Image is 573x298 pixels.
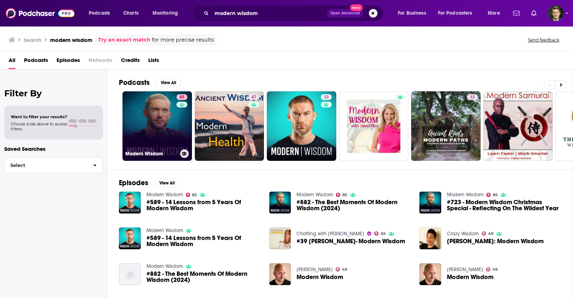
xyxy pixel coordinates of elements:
a: 49 [486,267,498,271]
span: Open Advanced [330,11,360,15]
button: View All [154,179,180,187]
span: 33 [470,94,475,101]
a: 32 [267,91,336,161]
span: #39 [PERSON_NAME]- Modern Wisdom [297,238,405,244]
h2: Episodes [119,178,148,187]
a: Chatting with Candice [297,231,364,237]
span: for more precise results [152,36,214,44]
a: 85Modern Wisdom [122,91,192,161]
button: Show profile menu [548,5,564,21]
a: Crazy Wisdom [447,231,479,237]
img: User Profile [548,5,564,21]
a: #723 - Modern Wisdom Christmas Special - Reflecting On The Wildest Year [447,199,561,211]
a: #882 - The Best Moments Of Modern Wisdom (2024) [297,199,411,211]
a: #589 - 14 Lessons from 5 Years Of Modern Wisdom [146,235,261,247]
a: Podcasts [24,54,48,69]
a: Modern Wisdom [146,227,183,234]
a: Modern Wisdom [146,263,183,269]
a: 33 [467,94,478,100]
a: Modern Wisdom [447,274,493,280]
a: 65 [374,231,386,236]
a: #882 - The Best Moments Of Modern Wisdom (2024) [146,271,261,283]
h2: Filter By [4,88,103,98]
a: All [9,54,15,69]
img: Modern Wisdom [269,263,291,285]
a: Lawrence Wang: Modern Wisdom [447,238,544,244]
input: Search podcasts, credits, & more... [212,8,327,19]
h3: Search [24,37,42,43]
h2: Podcasts [119,78,150,87]
span: For Podcasters [438,8,472,18]
span: Monitoring [153,8,178,18]
button: View All [155,78,181,87]
div: Search podcasts, credits, & more... [199,5,390,21]
span: Podcasts [89,8,110,18]
a: #39 Chris Williamson- Modern Wisdom [269,227,291,249]
span: 47 [251,94,256,101]
img: Lawrence Wang: Modern Wisdom [419,227,441,249]
span: [PERSON_NAME]: Modern Wisdom [447,238,544,244]
span: Credits [121,54,140,69]
button: Select [4,157,103,173]
a: #39 Chris Williamson- Modern Wisdom [297,238,405,244]
span: Logged in as drew.kilman [548,5,564,21]
img: #589 - 14 Lessons from 5 Years Of Modern Wisdom [119,192,141,213]
h3: modern wisdom [50,37,92,43]
a: 47 [195,91,264,161]
button: open menu [148,8,187,19]
span: 85 [342,193,347,197]
span: 65 [381,232,386,235]
a: 85 [486,193,498,197]
span: New [350,4,363,11]
span: Want to filter your results? [11,114,67,119]
img: Modern Wisdom [419,263,441,285]
a: 32 [321,94,332,100]
span: 49 [342,268,347,271]
a: PodcastsView All [119,78,181,87]
a: 49 [482,231,493,236]
a: Charts [119,8,143,19]
span: More [488,8,500,18]
a: 85 [186,193,197,197]
button: open menu [393,8,435,19]
span: 85 [192,193,197,197]
img: #882 - The Best Moments Of Modern Wisdom (2024) [269,192,291,213]
button: open menu [433,8,483,19]
img: #589 - 14 Lessons from 5 Years Of Modern Wisdom [119,227,141,249]
span: 49 [492,268,498,271]
a: Lists [148,54,159,69]
img: #723 - Modern Wisdom Christmas Special - Reflecting On The Wildest Year [419,192,441,213]
a: Episodes [57,54,80,69]
button: open menu [84,8,119,19]
a: #589 - 14 Lessons from 5 Years Of Modern Wisdom [146,199,261,211]
span: Select [5,163,87,168]
a: 47 [249,94,259,100]
button: Open AdvancedNew [327,9,363,18]
span: For Business [398,8,426,18]
a: Show notifications dropdown [510,7,523,19]
span: 32 [324,94,329,101]
h3: Modern Wisdom [125,151,177,157]
a: 49 [336,267,347,271]
a: Podchaser - Follow, Share and Rate Podcasts [6,6,74,20]
a: 85 [177,94,187,100]
button: open menu [483,8,509,19]
span: Charts [123,8,139,18]
a: Modern Wisdom [297,274,343,280]
img: #882 - The Best Moments Of Modern Wisdom (2024) [119,263,141,285]
a: Modern Wisdom [297,192,333,198]
span: 85 [179,94,184,101]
